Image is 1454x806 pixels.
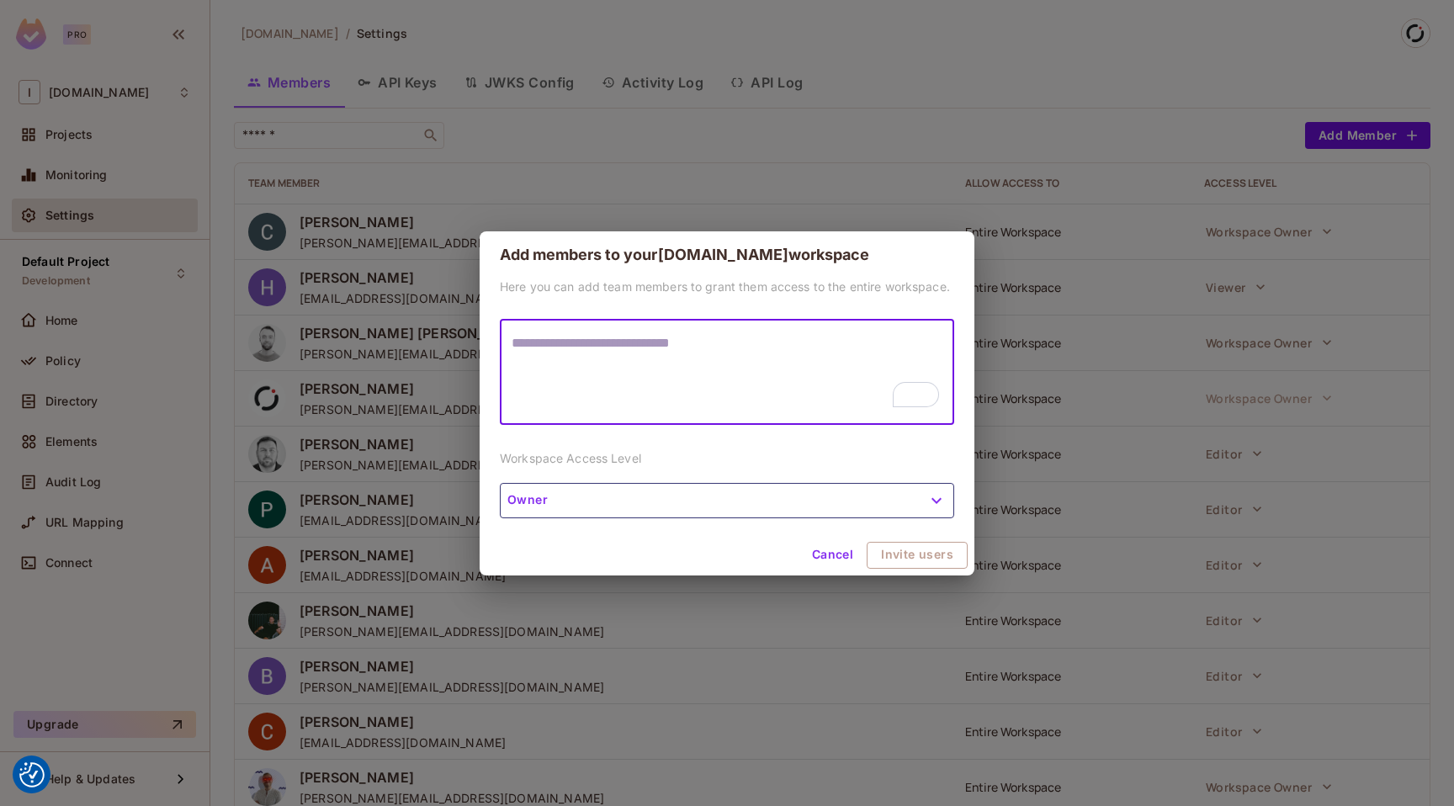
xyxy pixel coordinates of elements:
[805,542,860,569] button: Cancel
[867,542,968,569] button: Invite users
[480,231,974,278] h2: Add members to your [DOMAIN_NAME] workspace
[512,333,942,411] textarea: To enrich screen reader interactions, please activate Accessibility in Grammarly extension settings
[500,483,954,518] button: Owner
[500,278,954,294] p: Here you can add team members to grant them access to the entire workspace.
[19,762,45,787] img: Revisit consent button
[19,762,45,787] button: Consent Preferences
[500,450,954,466] p: Workspace Access Level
